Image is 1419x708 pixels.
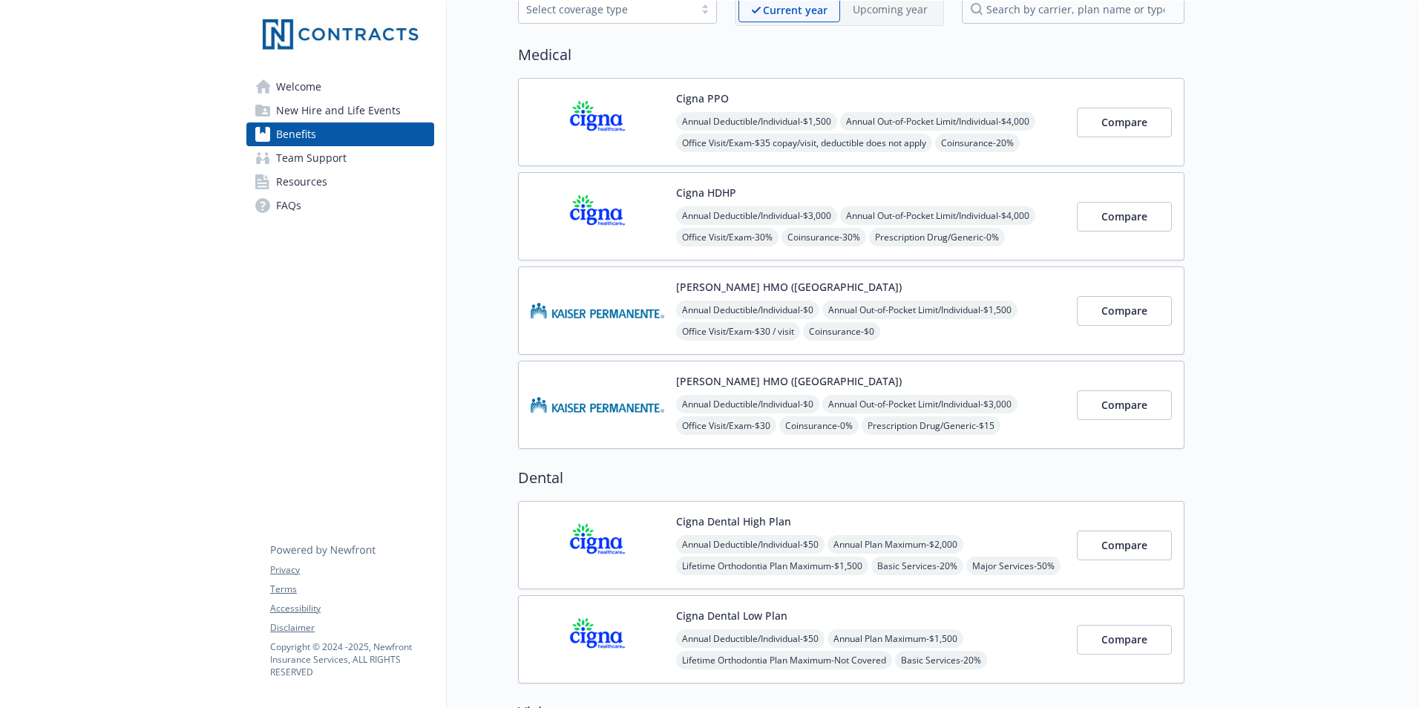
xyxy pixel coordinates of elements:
[1101,209,1147,223] span: Compare
[246,170,434,194] a: Resources
[676,651,892,669] span: Lifetime Orthodontia Plan Maximum - Not Covered
[531,279,664,342] img: Kaiser Permanente Insurance Company carrier logo
[840,112,1035,131] span: Annual Out-of-Pocket Limit/Individual - $4,000
[270,621,433,635] a: Disclaimer
[1077,531,1172,560] button: Compare
[518,467,1184,489] h2: Dental
[1101,304,1147,318] span: Compare
[1077,296,1172,326] button: Compare
[1101,632,1147,646] span: Compare
[676,322,800,341] span: Office Visit/Exam - $30 / visit
[935,134,1020,152] span: Coinsurance - 20%
[531,608,664,671] img: CIGNA carrier logo
[676,206,837,225] span: Annual Deductible/Individual - $3,000
[270,602,433,615] a: Accessibility
[1077,108,1172,137] button: Compare
[676,91,729,106] button: Cigna PPO
[895,651,987,669] span: Basic Services - 20%
[676,535,825,554] span: Annual Deductible/Individual - $50
[781,228,866,246] span: Coinsurance - 30%
[676,185,736,200] button: Cigna HDHP
[676,279,902,295] button: [PERSON_NAME] HMO ([GEOGRAPHIC_DATA])
[779,416,859,435] span: Coinsurance - 0%
[518,44,1184,66] h2: Medical
[862,416,1000,435] span: Prescription Drug/Generic - $15
[246,75,434,99] a: Welcome
[822,301,1017,319] span: Annual Out-of-Pocket Limit/Individual - $1,500
[270,583,433,596] a: Terms
[276,75,321,99] span: Welcome
[853,1,928,17] p: Upcoming year
[246,194,434,217] a: FAQs
[676,301,819,319] span: Annual Deductible/Individual - $0
[1077,390,1172,420] button: Compare
[676,514,791,529] button: Cigna Dental High Plan
[1101,398,1147,412] span: Compare
[531,185,664,248] img: CIGNA carrier logo
[276,146,347,170] span: Team Support
[270,640,433,678] p: Copyright © 2024 - 2025 , Newfront Insurance Services, ALL RIGHTS RESERVED
[246,146,434,170] a: Team Support
[1101,115,1147,129] span: Compare
[276,170,327,194] span: Resources
[828,535,963,554] span: Annual Plan Maximum - $2,000
[676,373,902,389] button: [PERSON_NAME] HMO ([GEOGRAPHIC_DATA])
[676,416,776,435] span: Office Visit/Exam - $30
[276,99,401,122] span: New Hire and Life Events
[828,629,963,648] span: Annual Plan Maximum - $1,500
[869,228,1005,246] span: Prescription Drug/Generic - 0%
[1077,625,1172,655] button: Compare
[763,2,828,18] p: Current year
[676,629,825,648] span: Annual Deductible/Individual - $50
[966,557,1061,575] span: Major Services - 50%
[822,395,1017,413] span: Annual Out-of-Pocket Limit/Individual - $3,000
[676,395,819,413] span: Annual Deductible/Individual - $0
[526,1,686,17] div: Select coverage type
[676,228,779,246] span: Office Visit/Exam - 30%
[531,373,664,436] img: Kaiser Permanente of Washington carrier logo
[270,563,433,577] a: Privacy
[676,608,787,623] button: Cigna Dental Low Plan
[276,194,301,217] span: FAQs
[531,514,664,577] img: CIGNA carrier logo
[840,206,1035,225] span: Annual Out-of-Pocket Limit/Individual - $4,000
[531,91,664,154] img: CIGNA carrier logo
[1101,538,1147,552] span: Compare
[1077,202,1172,232] button: Compare
[246,122,434,146] a: Benefits
[246,99,434,122] a: New Hire and Life Events
[676,134,932,152] span: Office Visit/Exam - $35 copay/visit, deductible does not apply
[276,122,316,146] span: Benefits
[676,557,868,575] span: Lifetime Orthodontia Plan Maximum - $1,500
[803,322,880,341] span: Coinsurance - $0
[676,112,837,131] span: Annual Deductible/Individual - $1,500
[871,557,963,575] span: Basic Services - 20%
